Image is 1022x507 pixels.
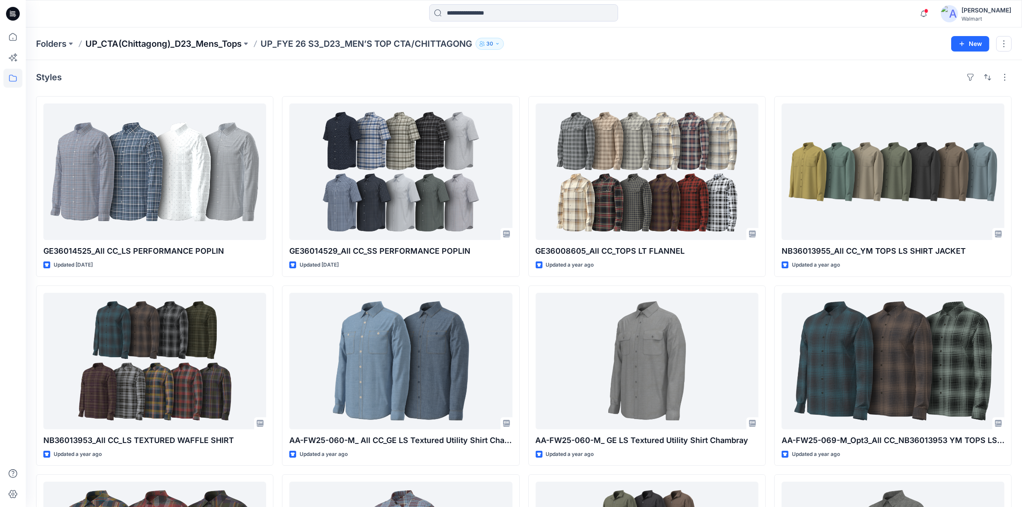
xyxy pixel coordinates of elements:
p: Updated a year ago [54,450,102,459]
a: NB36013955_All CC_YM TOPS LS SHIRT JACKET [782,103,1004,240]
p: NB36013953_All CC_LS TEXTURED WAFFLE SHIRT [43,434,266,446]
a: AA-FW25-069-M_Opt3_All CC_NB36013953 YM TOPS LS TEXTURED FLANNEL SHIRT [782,293,1004,429]
a: Folders [36,38,67,50]
p: Updated a year ago [546,450,594,459]
div: [PERSON_NAME] [961,5,1011,15]
a: GE36014529_All CC_SS PERFORMANCE POPLIN [289,103,512,240]
button: New [951,36,989,52]
p: Updated a year ago [300,450,348,459]
a: UP_CTA(Chittagong)_D23_Mens_Tops [85,38,242,50]
p: Updated a year ago [546,261,594,270]
p: AA-FW25-069-M_Opt3_All CC_NB36013953 YM TOPS LS TEXTURED FLANNEL SHIRT [782,434,1004,446]
a: AA-FW25-060-M_ All CC_GE LS Textured Utility Shirt Chambray. [289,293,512,429]
p: GE36008605_All CC_TOPS LT FLANNEL [536,245,758,257]
p: Updated a year ago [792,261,840,270]
p: GE36014525_All CC_LS PERFORMANCE POPLIN [43,245,266,257]
p: Updated [DATE] [54,261,93,270]
button: 30 [476,38,504,50]
div: Walmart [961,15,1011,22]
a: AA-FW25-060-M_ GE LS Textured Utility Shirt Chambray [536,293,758,429]
p: UP_FYE 26 S3_D23_MEN’S TOP CTA/CHITTAGONG [261,38,472,50]
p: AA-FW25-060-M_ All CC_GE LS Textured Utility Shirt Chambray. [289,434,512,446]
img: avatar [941,5,958,22]
p: NB36013955_All CC_YM TOPS LS SHIRT JACKET [782,245,1004,257]
h4: Styles [36,72,62,82]
a: GE36008605_All CC_TOPS LT FLANNEL [536,103,758,240]
p: Updated a year ago [792,450,840,459]
p: Updated [DATE] [300,261,339,270]
p: GE36014529_All CC_SS PERFORMANCE POPLIN [289,245,512,257]
p: AA-FW25-060-M_ GE LS Textured Utility Shirt Chambray [536,434,758,446]
a: NB36013953_All CC_LS TEXTURED WAFFLE SHIRT [43,293,266,429]
a: GE36014525_All CC_LS PERFORMANCE POPLIN [43,103,266,240]
p: 30 [486,39,493,49]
